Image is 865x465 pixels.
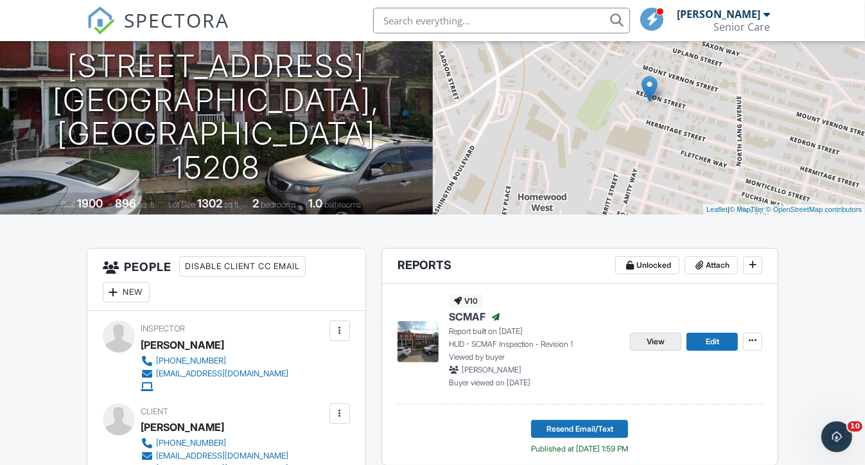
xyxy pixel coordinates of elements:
[308,197,322,210] div: 1.0
[141,335,224,355] div: [PERSON_NAME]
[138,200,156,209] span: sq. ft.
[261,200,296,209] span: bedrooms
[87,249,365,311] h3: People
[141,355,288,367] a: [PHONE_NUMBER]
[21,49,412,185] h1: [STREET_ADDRESS] [GEOGRAPHIC_DATA], [GEOGRAPHIC_DATA] 15208
[124,6,229,33] span: SPECTORA
[87,17,229,44] a: SPECTORA
[156,369,288,379] div: [EMAIL_ADDRESS][DOMAIN_NAME]
[703,204,865,215] div: |
[156,451,288,461] div: [EMAIL_ADDRESS][DOMAIN_NAME]
[156,356,226,366] div: [PHONE_NUMBER]
[141,407,168,416] span: Client
[61,200,75,209] span: Built
[677,8,760,21] div: [PERSON_NAME]
[197,197,222,210] div: 1302
[713,21,770,33] div: Senior Care
[103,282,150,303] div: New
[141,437,288,450] a: [PHONE_NUMBER]
[848,421,862,432] span: 10
[179,256,306,277] div: Disable Client CC Email
[87,6,115,35] img: The Best Home Inspection Software - Spectora
[141,450,288,462] a: [EMAIL_ADDRESS][DOMAIN_NAME]
[77,197,103,210] div: 1900
[324,200,361,209] span: bathrooms
[141,324,185,333] span: Inspector
[821,421,852,452] iframe: Intercom live chat
[252,197,259,210] div: 2
[224,200,240,209] span: sq.ft.
[156,438,226,448] div: [PHONE_NUMBER]
[115,197,136,210] div: 896
[373,8,630,33] input: Search everything...
[168,200,195,209] span: Lot Size
[141,367,288,380] a: [EMAIL_ADDRESS][DOMAIN_NAME]
[730,206,764,213] a: © MapTiler
[141,417,224,437] div: [PERSON_NAME]
[766,206,862,213] a: © OpenStreetMap contributors
[706,206,728,213] a: Leaflet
